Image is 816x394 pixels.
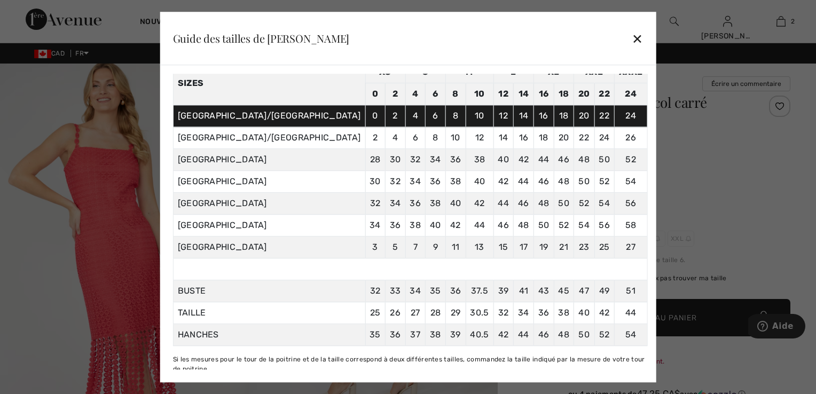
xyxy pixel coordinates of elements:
span: 40.5 [470,329,489,340]
td: 8 [445,83,466,105]
td: 26 [615,127,647,149]
span: 48 [558,329,569,340]
td: 13 [466,237,493,258]
span: 27 [411,308,420,318]
td: 38 [426,193,446,215]
td: 34 [405,171,426,193]
div: ✕ [632,27,643,50]
td: 18 [554,105,574,127]
span: 45 [558,286,569,296]
td: 54 [574,215,594,237]
span: 42 [599,308,610,318]
td: 5 [385,237,405,258]
td: 12 [493,105,514,127]
td: 46 [533,171,554,193]
td: 12 [493,83,514,105]
td: [GEOGRAPHIC_DATA] [173,171,365,193]
td: 48 [574,149,594,171]
td: 3 [365,237,386,258]
td: 27 [615,237,647,258]
td: 48 [533,193,554,215]
td: 48 [554,171,574,193]
td: [GEOGRAPHIC_DATA]/[GEOGRAPHIC_DATA] [173,127,365,149]
td: 36 [385,215,405,237]
td: 23 [574,237,594,258]
td: 46 [554,149,574,171]
td: 36 [426,171,446,193]
td: 44 [514,171,534,193]
td: 4 [405,105,426,127]
td: 2 [385,83,405,105]
td: 16 [514,127,534,149]
span: 49 [599,286,610,296]
td: 16 [533,83,554,105]
div: Guide des tailles de [PERSON_NAME] [173,33,350,44]
td: 6 [405,127,426,149]
td: 40 [466,171,493,193]
td: 6 [426,105,446,127]
td: 17 [514,237,534,258]
span: 36 [390,329,401,340]
span: 44 [518,329,529,340]
td: 38 [445,171,466,193]
td: 34 [385,193,405,215]
td: 20 [574,83,594,105]
span: 28 [430,308,441,318]
td: 52 [594,171,615,193]
td: 21 [554,237,574,258]
td: 22 [594,83,615,105]
td: 50 [554,193,574,215]
span: 35 [430,286,441,296]
td: 28 [365,149,386,171]
td: 38 [405,215,426,237]
span: 33 [390,286,401,296]
td: 8 [445,105,466,127]
td: 32 [405,149,426,171]
td: 20 [574,105,594,127]
td: [GEOGRAPHIC_DATA] [173,215,365,237]
td: 8 [426,127,446,149]
td: 56 [615,193,647,215]
span: 46 [538,329,550,340]
td: HANCHES [173,324,365,346]
td: 9 [426,237,446,258]
td: 52 [615,149,647,171]
td: 50 [574,171,594,193]
td: 50 [533,215,554,237]
td: 18 [533,127,554,149]
td: 44 [493,193,514,215]
td: 30 [365,171,386,193]
span: 34 [518,308,529,318]
span: 25 [370,308,381,318]
td: 58 [615,215,647,237]
td: 25 [594,237,615,258]
td: 36 [405,193,426,215]
td: 6 [426,83,446,105]
span: 38 [430,329,441,340]
td: 50 [594,149,615,171]
td: 20 [554,127,574,149]
td: 22 [574,127,594,149]
span: 37.5 [471,286,488,296]
span: 37 [410,329,420,340]
span: 34 [410,286,421,296]
td: 30 [385,149,405,171]
span: 39 [498,286,509,296]
td: [GEOGRAPHIC_DATA] [173,237,365,258]
td: 46 [514,193,534,215]
td: BUSTE [173,280,365,302]
span: 29 [451,308,461,318]
td: 10 [466,83,493,105]
span: 44 [625,308,637,318]
td: 16 [533,105,554,127]
span: 54 [625,329,637,340]
td: 54 [594,193,615,215]
span: 36 [450,286,461,296]
td: 42 [514,149,534,171]
td: 56 [594,215,615,237]
td: 48 [514,215,534,237]
span: 26 [390,308,401,318]
span: 30.5 [470,308,489,318]
td: 32 [385,171,405,193]
td: 7 [405,237,426,258]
